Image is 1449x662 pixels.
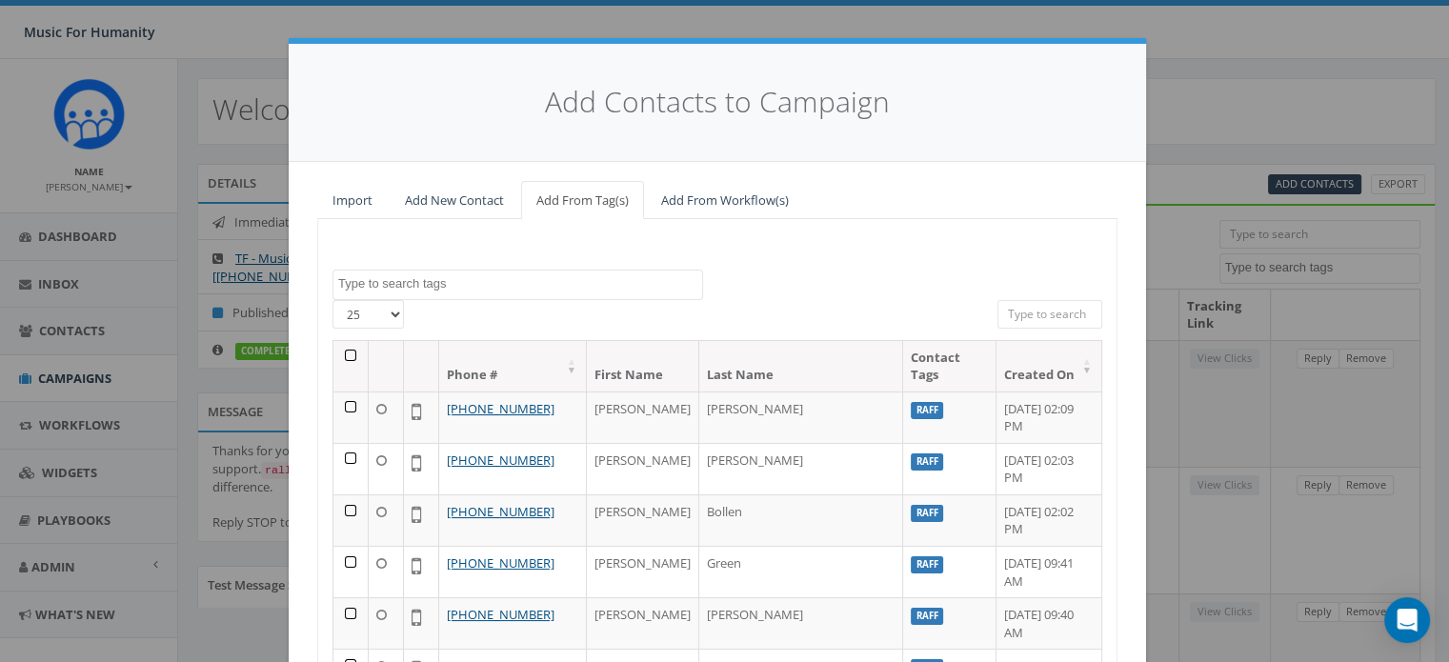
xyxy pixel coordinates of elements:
a: Add From Tag(s) [521,181,644,220]
td: [PERSON_NAME] [587,494,699,546]
h4: Add Contacts to Campaign [317,82,1117,123]
label: Raff [911,505,944,522]
td: [DATE] 02:09 PM [996,391,1102,443]
a: [PHONE_NUMBER] [447,503,554,520]
label: Raff [911,453,944,471]
td: [PERSON_NAME] [699,391,903,443]
label: Raff [911,608,944,625]
label: Raff [911,402,944,419]
td: [DATE] 02:03 PM [996,443,1102,494]
th: Phone #: activate to sort column ascending [439,341,587,391]
td: [DATE] 02:02 PM [996,494,1102,546]
a: [PHONE_NUMBER] [447,451,554,469]
td: [PERSON_NAME] [699,443,903,494]
input: Type to search [997,300,1102,329]
label: Raff [911,556,944,573]
th: First Name [587,341,699,391]
th: Last Name [699,341,903,391]
td: [PERSON_NAME] [587,443,699,494]
textarea: Search [338,275,702,292]
a: Import [317,181,388,220]
td: [PERSON_NAME] [587,546,699,597]
a: [PHONE_NUMBER] [447,400,554,417]
td: Bollen [699,494,903,546]
td: [DATE] 09:40 AM [996,597,1102,649]
td: [PERSON_NAME] [587,391,699,443]
div: Open Intercom Messenger [1384,597,1430,643]
td: [DATE] 09:41 AM [996,546,1102,597]
td: [PERSON_NAME] [699,597,903,649]
th: Contact Tags [903,341,996,391]
a: Add From Workflow(s) [646,181,804,220]
th: Created On: activate to sort column ascending [996,341,1102,391]
a: Add New Contact [390,181,519,220]
a: [PHONE_NUMBER] [447,554,554,572]
td: [PERSON_NAME] [587,597,699,649]
td: Green [699,546,903,597]
a: [PHONE_NUMBER] [447,606,554,623]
